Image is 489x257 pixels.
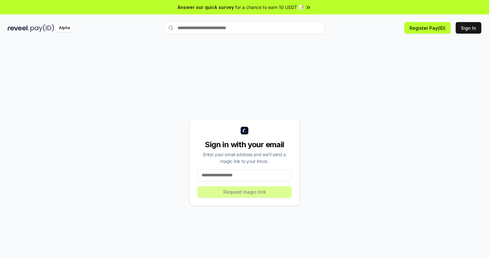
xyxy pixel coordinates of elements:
img: logo_small [241,127,248,134]
div: Enter your email address and we’ll send a magic link to your inbox. [197,151,292,165]
img: reveel_dark [8,24,29,32]
button: Register Pay(ID) [404,22,451,34]
button: Sign In [456,22,481,34]
span: for a chance to earn 10 USDT 📝 [235,4,304,11]
span: Answer our quick survey [178,4,234,11]
div: Sign in with your email [197,140,292,150]
img: pay_id [30,24,54,32]
div: Alpha [55,24,73,32]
